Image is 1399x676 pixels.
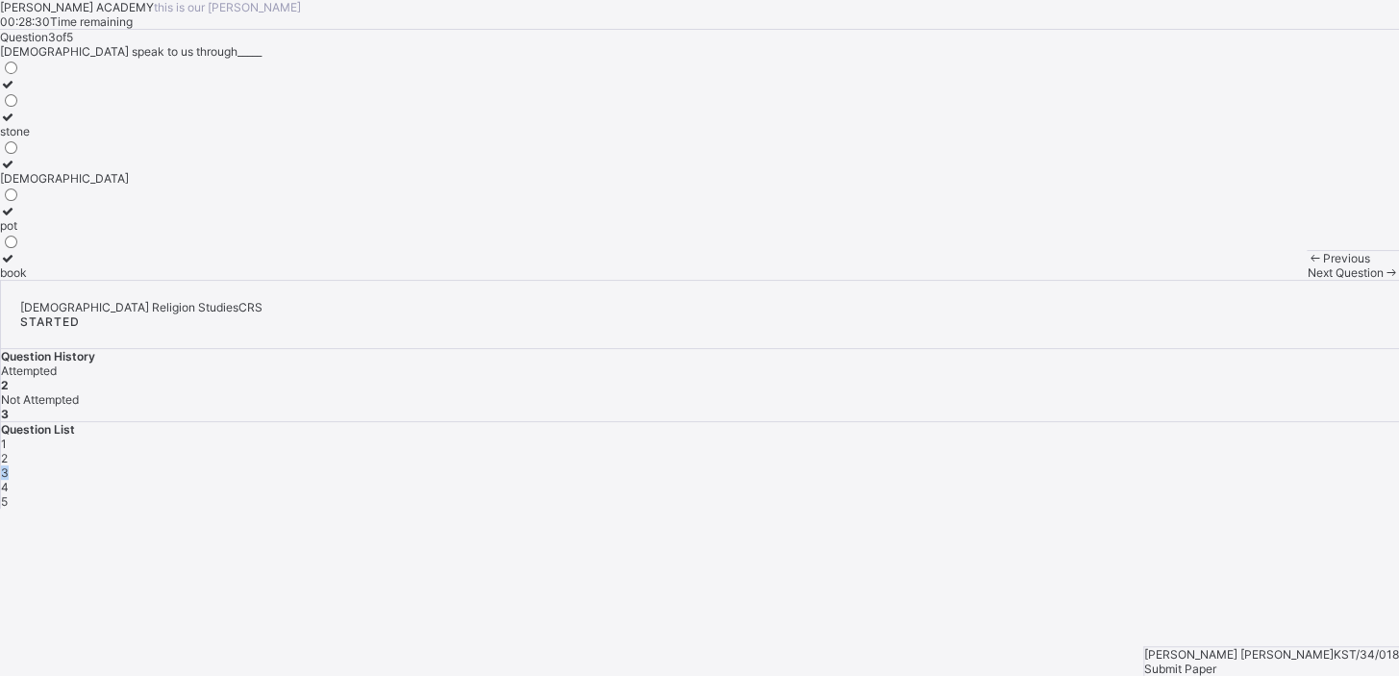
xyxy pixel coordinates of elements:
[1,392,79,407] span: Not Attempted
[1144,662,1216,676] span: Submit Paper
[1334,647,1399,662] span: KST/34/018
[20,300,238,314] span: [DEMOGRAPHIC_DATA] Religion Studies
[1,422,75,437] span: Question List
[238,300,262,314] span: CRS
[1323,251,1370,265] span: Previous
[20,314,80,329] span: STARTED
[1,480,9,494] span: 4
[1,451,8,465] span: 2
[1,494,8,509] span: 5
[1,465,9,480] span: 3
[1,378,9,392] b: 2
[1,349,95,363] span: Question History
[1,407,9,421] b: 3
[1,437,7,451] span: 1
[50,14,133,29] span: Time remaining
[1144,647,1334,662] span: [PERSON_NAME] [PERSON_NAME]
[1,363,57,378] span: Attempted
[1307,265,1383,280] span: Next Question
